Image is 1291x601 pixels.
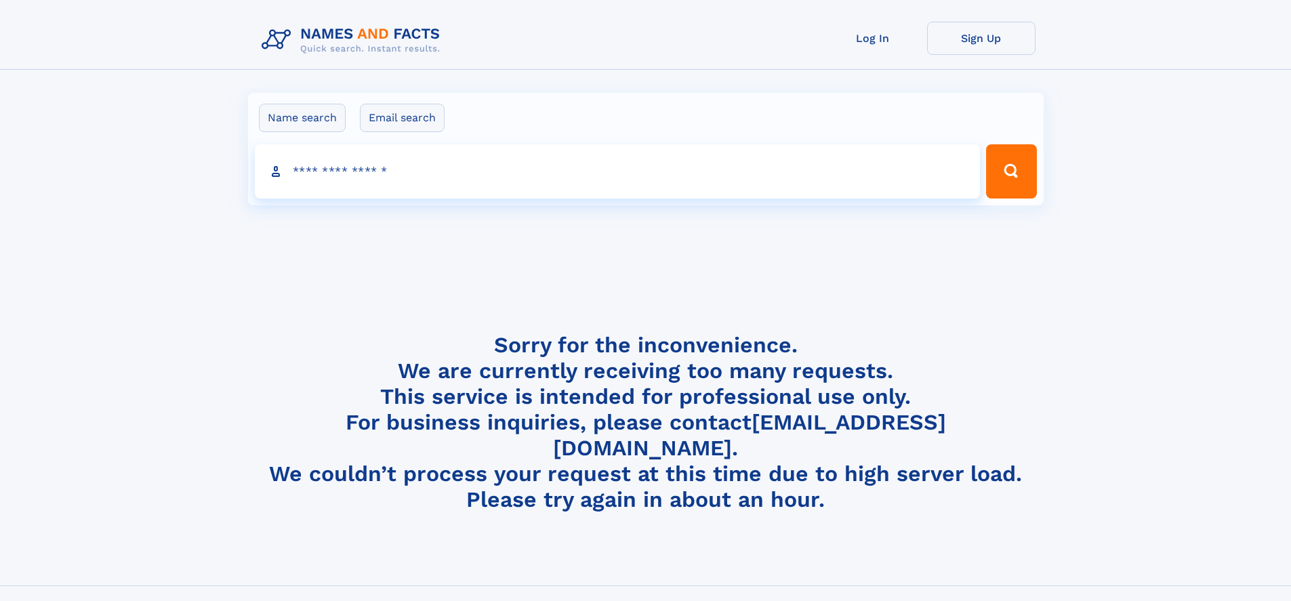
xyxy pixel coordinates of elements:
[255,144,981,199] input: search input
[360,104,445,132] label: Email search
[553,409,946,461] a: [EMAIL_ADDRESS][DOMAIN_NAME]
[256,332,1036,513] h4: Sorry for the inconvenience. We are currently receiving too many requests. This service is intend...
[927,22,1036,55] a: Sign Up
[259,104,346,132] label: Name search
[819,22,927,55] a: Log In
[256,22,451,58] img: Logo Names and Facts
[986,144,1036,199] button: Search Button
